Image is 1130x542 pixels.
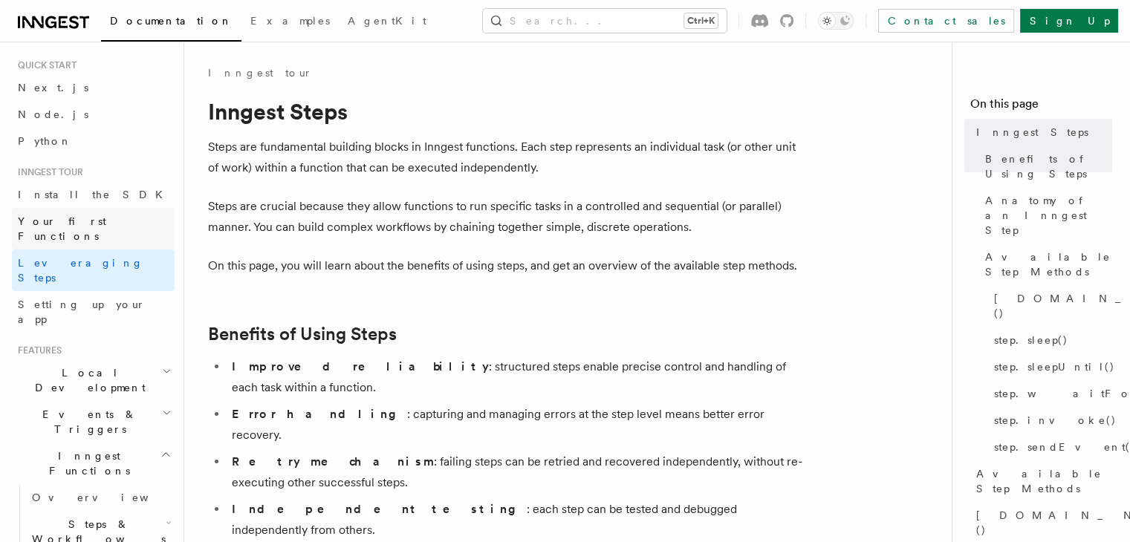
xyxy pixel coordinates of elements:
[12,101,175,128] a: Node.js
[232,454,434,468] strong: Retry mechanism
[970,460,1112,502] a: Available Step Methods
[18,257,143,284] span: Leveraging Steps
[483,9,727,33] button: Search...Ctrl+K
[241,4,339,40] a: Examples
[988,353,1112,380] a: step.sleepUntil()
[18,215,106,242] span: Your first Functions
[18,108,88,120] span: Node.js
[684,13,718,28] kbd: Ctrl+K
[979,146,1112,187] a: Benefits of Using Steps
[878,9,1014,33] a: Contact sales
[12,208,175,249] a: Your first Functions
[988,327,1112,353] a: step.sleep()
[818,12,854,30] button: Toggle dark mode
[12,365,162,395] span: Local Development
[208,98,802,125] h1: Inngest Steps
[985,151,1112,181] span: Benefits of Using Steps
[12,166,83,178] span: Inngest tour
[12,74,175,101] a: Next.js
[12,359,175,401] button: Local Development
[339,4,435,40] a: AgentKit
[988,407,1112,434] a: step.invoke()
[979,244,1112,285] a: Available Step Methods
[12,407,162,437] span: Events & Triggers
[1020,9,1118,33] a: Sign Up
[227,451,802,493] li: : failing steps can be retried and recovered independently, without re-executing other successful...
[18,189,172,200] span: Install the SDK
[12,448,160,478] span: Inngest Functions
[988,434,1112,460] a: step.sendEvent()
[12,181,175,208] a: Install the SDK
[101,4,241,42] a: Documentation
[208,137,802,178] p: Steps are fundamental building blocks in Inngest functions. Each step represents an individual ta...
[12,401,175,443] button: Events & Triggers
[994,413,1117,428] span: step.invoke()
[208,324,397,345] a: Benefits of Using Steps
[18,298,146,325] span: Setting up your app
[12,249,175,291] a: Leveraging Steps
[979,187,1112,244] a: Anatomy of an Inngest Step
[985,193,1112,238] span: Anatomy of an Inngest Step
[208,255,802,276] p: On this page, you will learn about the benefits of using steps, and get an overview of the availa...
[976,125,1088,140] span: Inngest Steps
[227,404,802,445] li: : capturing and managing errors at the step level means better error recovery.
[12,443,175,484] button: Inngest Functions
[994,359,1115,374] span: step.sleepUntil()
[232,359,489,373] strong: Improved reliability
[232,502,527,516] strong: Independent testing
[976,466,1112,496] span: Available Step Methods
[348,15,426,27] span: AgentKit
[26,484,175,511] a: Overview
[988,380,1112,407] a: step.waitForEvent()
[12,291,175,333] a: Setting up your app
[18,82,88,94] span: Next.js
[970,119,1112,146] a: Inngest Steps
[110,15,233,27] span: Documentation
[12,345,62,356] span: Features
[208,196,802,238] p: Steps are crucial because they allow functions to run specific tasks in a controlled and sequenti...
[994,333,1068,347] span: step.sleep()
[18,135,72,147] span: Python
[250,15,330,27] span: Examples
[208,65,312,80] a: Inngest tour
[985,249,1112,279] span: Available Step Methods
[227,499,802,541] li: : each step can be tested and debugged independently from others.
[232,407,407,421] strong: Error handling
[12,128,175,154] a: Python
[12,59,77,71] span: Quick start
[32,492,185,503] span: Overview
[988,285,1112,327] a: [DOMAIN_NAME]()
[970,95,1112,119] h4: On this page
[227,356,802,398] li: : structured steps enable precise control and handling of each task within a function.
